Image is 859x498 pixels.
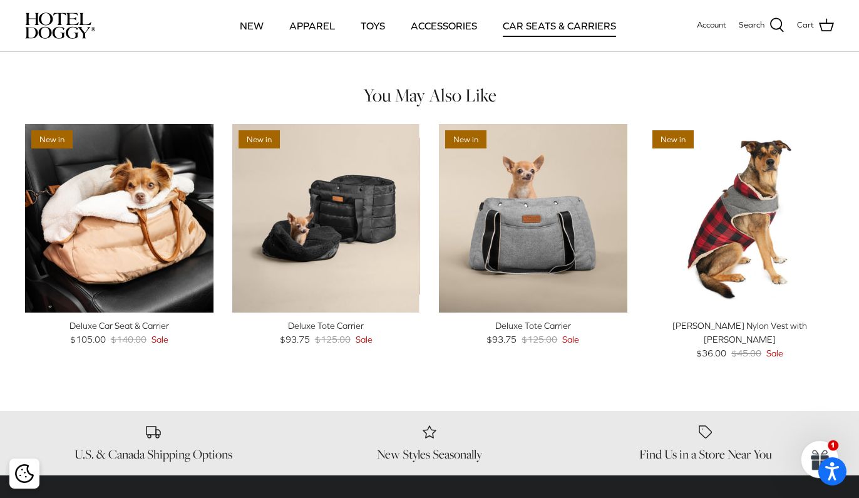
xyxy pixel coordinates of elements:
a: Deluxe Car Seat & Carrier [25,124,213,313]
span: Sale [766,346,783,360]
img: hoteldoggycom [25,13,95,39]
span: Search [739,19,764,32]
span: New in [239,130,280,148]
div: Primary navigation [186,4,669,47]
a: NEW [229,4,275,47]
a: U.S. & Canada Shipping Options [25,423,282,462]
h6: Find Us in a Store Near You [577,447,834,462]
a: Deluxe Tote Carrier [232,124,421,313]
div: Cookie policy [9,459,39,489]
a: Find Us in a Store Near You [577,423,834,462]
span: $36.00 [696,346,726,360]
a: Deluxe Car Seat & Carrier $105.00 $140.00 Sale [25,319,213,347]
a: Deluxe Tote Carrier $93.75 $125.00 Sale [232,319,421,347]
a: APPAREL [278,4,346,47]
a: Deluxe Tote Carrier $93.75 $125.00 Sale [439,319,627,347]
div: Deluxe Tote Carrier [232,319,421,333]
div: Deluxe Car Seat & Carrier [25,319,213,333]
span: Cart [797,19,814,32]
a: CAR SEATS & CARRIERS [491,4,627,47]
span: $105.00 [70,333,106,346]
div: [PERSON_NAME] Nylon Vest with [PERSON_NAME] [646,319,835,347]
span: New in [31,130,73,148]
a: Search [739,18,784,34]
span: Account [697,20,726,29]
a: Deluxe Tote Carrier [439,124,627,313]
span: Sale [356,333,373,346]
img: Cookie policy [15,464,34,483]
a: Melton Nylon Vest with Sherpa Lining [646,124,835,313]
a: TOYS [349,4,396,47]
span: $125.00 [315,333,351,346]
span: $125.00 [522,333,557,346]
span: New in [445,130,486,148]
span: $140.00 [111,333,147,346]
a: Cart [797,18,834,34]
span: Sale [152,333,168,346]
span: $93.75 [280,333,310,346]
h4: You May Also Like [25,86,834,105]
a: Account [697,19,726,32]
a: ACCESSORIES [399,4,488,47]
a: [PERSON_NAME] Nylon Vest with [PERSON_NAME] $36.00 $45.00 Sale [646,319,835,361]
h6: U.S. & Canada Shipping Options [25,447,282,462]
button: Cookie policy [13,463,35,485]
span: $45.00 [731,346,761,360]
span: Sale [562,333,579,346]
span: New in [652,130,694,148]
span: $93.75 [486,333,517,346]
div: Deluxe Tote Carrier [439,319,627,333]
h6: New Styles Seasonally [301,447,558,462]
